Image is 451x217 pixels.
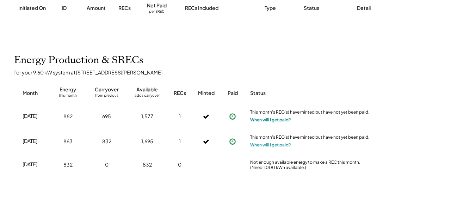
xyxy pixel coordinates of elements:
[179,113,181,120] div: 1
[304,5,319,12] div: Status
[185,5,218,12] div: RECs Included
[135,93,160,100] div: adds carryover
[250,141,291,149] button: When will I get paid?
[357,5,371,12] div: Detail
[63,113,73,120] div: 882
[141,113,153,120] div: 1,577
[250,159,370,170] div: Not enough available energy to make a REC this month. (Need 1,000 kWh available.)
[149,9,165,14] div: per SREC
[23,113,37,120] div: [DATE]
[95,86,119,93] div: Carryover
[14,54,143,66] h2: Energy Production & SRECs
[14,69,444,76] div: for your 9.60 kW system at [STREET_ADDRESS][PERSON_NAME]
[228,90,238,97] div: Paid
[95,93,118,100] div: from previous
[227,136,238,147] button: Payment approved, but not yet initiated.
[23,138,37,145] div: [DATE]
[147,2,167,9] div: Net Paid
[23,161,37,168] div: [DATE]
[179,138,181,145] div: 1
[174,90,186,97] div: RECs
[141,138,153,145] div: 1,695
[250,109,370,116] div: This month's REC(s) have minted but have not yet been paid.
[23,90,38,97] div: Month
[136,86,158,93] div: Available
[62,5,67,12] div: ID
[87,5,106,12] div: Amount
[105,161,109,168] div: 0
[265,5,276,12] div: Type
[59,93,77,100] div: this month
[198,90,215,97] div: Minted
[250,134,370,141] div: This month's REC(s) have minted but have not yet been paid.
[250,90,370,97] div: Status
[178,161,181,168] div: 0
[63,161,73,168] div: 832
[102,113,111,120] div: 695
[250,116,291,123] button: When will I get paid?
[63,138,73,145] div: 863
[60,86,76,93] div: Energy
[227,111,238,122] button: Payment approved, but not yet initiated.
[102,138,111,145] div: 832
[143,161,152,168] div: 832
[18,5,46,12] div: Initiated On
[118,5,131,12] div: RECs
